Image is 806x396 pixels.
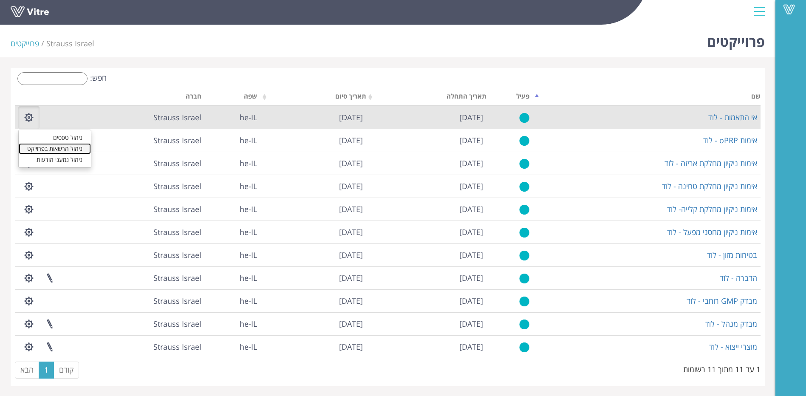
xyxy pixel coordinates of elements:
[205,312,261,335] td: he-IL
[46,38,94,48] span: 222
[205,90,261,106] th: שפה
[54,362,79,379] a: קודם
[366,152,486,175] td: [DATE]
[153,204,201,214] span: 222
[703,135,757,145] a: אימות oPRP - לוד
[153,158,201,168] span: 222
[205,175,261,198] td: he-IL
[153,181,201,191] span: 222
[366,175,486,198] td: [DATE]
[519,319,529,330] img: yes
[153,319,201,329] span: 222
[665,158,757,168] a: אימות ניקיון מחלקת אריזה - לוד
[519,342,529,353] img: yes
[519,181,529,192] img: yes
[205,243,261,266] td: he-IL
[366,90,486,106] th: תאריך התחלה: activate to sort column ascending
[519,136,529,146] img: yes
[17,72,88,85] input: חפש:
[683,361,761,375] div: 1 עד 11 מתוך 11 רשומות
[153,296,201,306] span: 222
[153,112,201,122] span: 222
[519,250,529,261] img: yes
[366,106,486,129] td: [DATE]
[707,21,765,57] h1: פרוייקטים
[260,289,366,312] td: [DATE]
[260,198,366,221] td: [DATE]
[366,221,486,243] td: [DATE]
[15,362,39,379] a: הבא
[662,181,757,191] a: אימות ניקיון מחלקת טחינה - לוד
[519,273,529,284] img: yes
[260,243,366,266] td: [DATE]
[519,113,529,123] img: yes
[260,129,366,152] td: [DATE]
[39,362,54,379] a: 1
[519,158,529,169] img: yes
[687,296,757,306] a: מבדק GMP רוחבי - לוד
[260,266,366,289] td: [DATE]
[19,154,91,165] a: ניהול נמעני הודעות
[707,250,757,260] a: בטיחות מזון - לוד
[260,175,366,198] td: [DATE]
[260,221,366,243] td: [DATE]
[260,106,366,129] td: [DATE]
[205,266,261,289] td: he-IL
[153,273,201,283] span: 222
[260,335,366,358] td: [DATE]
[366,243,486,266] td: [DATE]
[366,335,486,358] td: [DATE]
[205,152,261,175] td: he-IL
[19,132,91,143] a: ניהול טפסים
[667,227,757,237] a: אימות ניקיון מחסני מפעל - לוד
[519,204,529,215] img: yes
[205,198,261,221] td: he-IL
[260,90,366,106] th: תאריך סיום: activate to sort column ascending
[205,289,261,312] td: he-IL
[709,342,757,352] a: מוצרי ייצוא - לוד
[19,143,91,154] a: ניהול הרשאות בפרוייקט
[519,227,529,238] img: yes
[705,319,757,329] a: מבדק מנהל - לוד
[205,335,261,358] td: he-IL
[533,90,761,106] th: שם: activate to sort column descending
[667,204,757,214] a: אימות ניקיון מחלקת קלייה- לוד
[366,266,486,289] td: [DATE]
[153,135,201,145] span: 222
[366,289,486,312] td: [DATE]
[15,72,107,85] label: חפש:
[205,129,261,152] td: he-IL
[205,106,261,129] td: he-IL
[153,250,201,260] span: 222
[720,273,757,283] a: הדברה - לוד
[366,129,486,152] td: [DATE]
[366,312,486,335] td: [DATE]
[11,38,46,49] li: פרוייקטים
[366,198,486,221] td: [DATE]
[153,342,201,352] span: 222
[153,227,201,237] span: 222
[205,221,261,243] td: he-IL
[260,152,366,175] td: [DATE]
[519,296,529,307] img: yes
[79,90,205,106] th: חברה
[708,112,757,122] a: אי התאמות - לוד
[486,90,533,106] th: פעיל
[260,312,366,335] td: [DATE]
